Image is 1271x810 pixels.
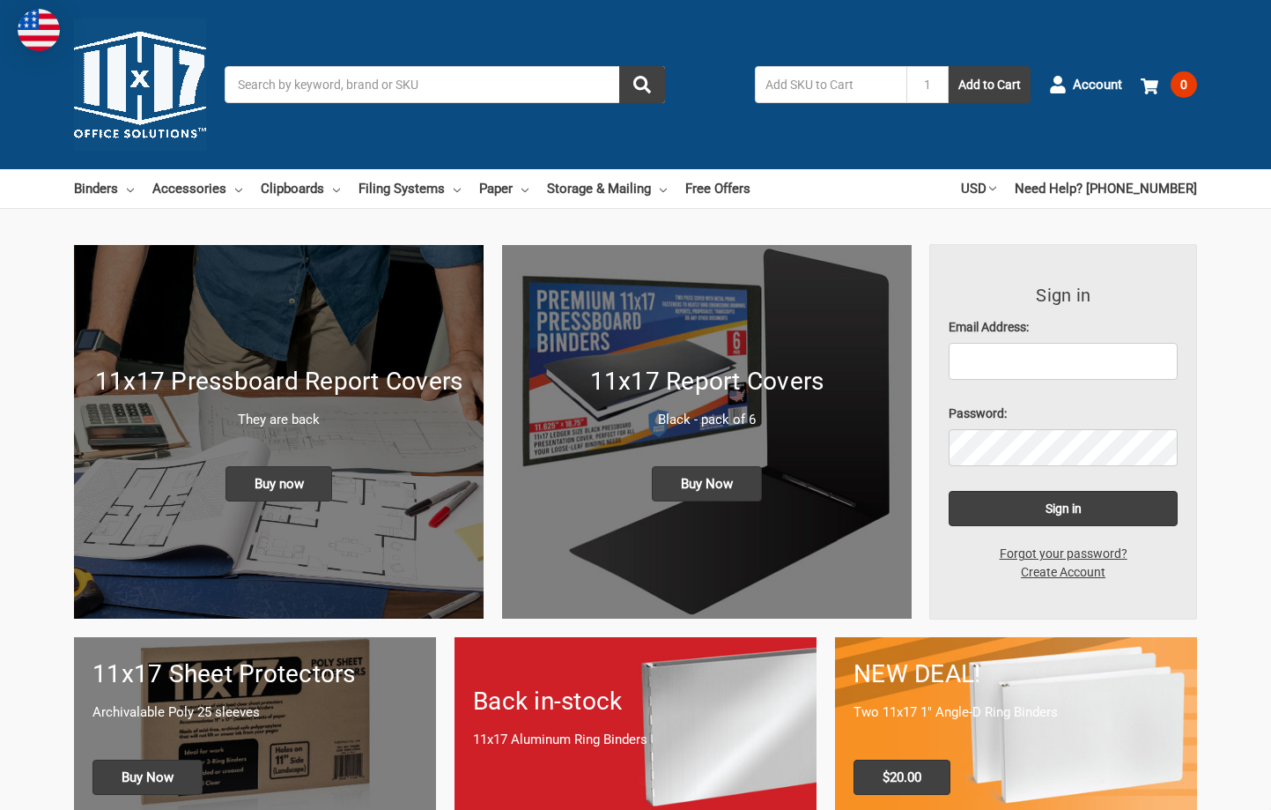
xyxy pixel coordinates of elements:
a: New 11x17 Pressboard Binders 11x17 Pressboard Report Covers They are back Buy now [74,245,484,619]
span: 0 [1171,71,1197,98]
span: Buy Now [92,760,203,795]
a: Need Help? [PHONE_NUMBER] [1015,169,1197,208]
img: 11x17 Report Covers [502,245,912,619]
img: 11x17.com [74,19,206,151]
a: Create Account [1011,563,1115,582]
button: Add to Cart [949,66,1031,103]
a: Account [1049,62,1122,108]
a: Filing Systems [358,169,461,208]
a: Binders [74,169,134,208]
h1: 11x17 Pressboard Report Covers [92,363,465,400]
label: Email Address: [949,318,1178,337]
h3: Sign in [949,282,1178,308]
a: Storage & Mailing [547,169,667,208]
a: 0 [1141,62,1197,108]
span: Account [1073,75,1122,95]
input: Sign in [949,491,1178,526]
span: Buy Now [652,466,762,502]
a: Forgot your password? [990,545,1137,563]
h1: NEW DEAL! [853,656,1179,693]
img: duty and tax information for United States [18,9,60,51]
input: Search by keyword, brand or SKU [225,66,665,103]
img: New 11x17 Pressboard Binders [74,245,484,619]
p: Two 11x17 1" Angle-D Ring Binders [853,702,1179,723]
span: Buy now [225,466,333,502]
a: Free Offers [685,169,750,208]
h1: Back in-stock [473,683,798,720]
a: Accessories [152,169,242,208]
a: USD [961,169,996,208]
span: $20.00 [853,760,950,795]
label: Password: [949,405,1178,423]
a: Clipboards [261,169,340,208]
a: 11x17 Report Covers 11x17 Report Covers Black - pack of 6 Buy Now [502,245,912,619]
h1: 11x17 Sheet Protectors [92,656,418,693]
h1: 11x17 Report Covers [521,363,893,400]
p: Archivalable Poly 25 sleeves [92,702,418,723]
p: 11x17 Aluminum Ring Binders [473,730,798,750]
a: Paper [479,169,528,208]
input: Add SKU to Cart [755,66,906,103]
p: They are back [92,410,465,430]
p: Black - pack of 6 [521,410,893,430]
